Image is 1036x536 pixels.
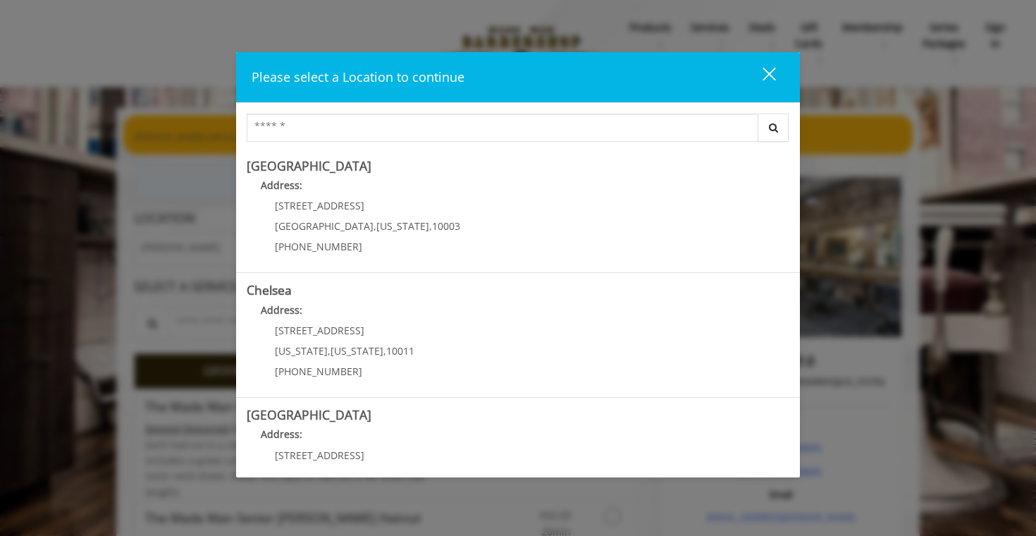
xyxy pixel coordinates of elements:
[275,199,364,212] span: [STREET_ADDRESS]
[252,68,464,85] span: Please select a Location to continue
[247,114,789,149] div: Center Select
[275,324,364,337] span: [STREET_ADDRESS]
[331,469,383,482] span: [US_STATE]
[275,469,328,482] span: [US_STATE]
[328,469,331,482] span: ,
[736,63,784,92] button: close dialog
[261,178,302,192] b: Address:
[376,219,429,233] span: [US_STATE]
[275,449,364,462] span: [STREET_ADDRESS]
[275,240,362,253] span: [PHONE_NUMBER]
[328,344,331,358] span: ,
[383,469,386,482] span: ,
[386,469,414,482] span: 10011
[765,123,782,133] i: Search button
[261,427,302,441] b: Address:
[261,303,302,317] b: Address:
[247,114,758,142] input: Search Center
[247,281,292,298] b: Chelsea
[429,219,432,233] span: ,
[432,219,460,233] span: 10003
[275,344,328,358] span: [US_STATE]
[746,66,775,87] div: close dialog
[247,157,371,174] b: [GEOGRAPHIC_DATA]
[275,365,362,378] span: [PHONE_NUMBER]
[386,344,414,358] span: 10011
[374,219,376,233] span: ,
[275,219,374,233] span: [GEOGRAPHIC_DATA]
[383,344,386,358] span: ,
[247,406,371,423] b: [GEOGRAPHIC_DATA]
[331,344,383,358] span: [US_STATE]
